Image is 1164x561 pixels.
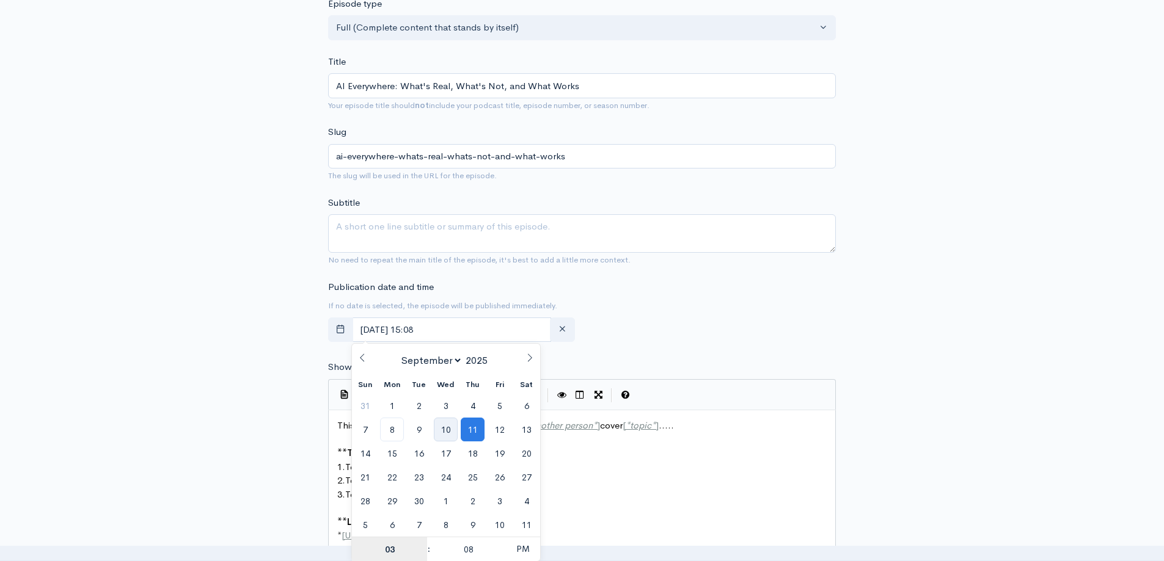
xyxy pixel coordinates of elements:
span: September 9, 2025 [407,418,431,441]
input: title-of-episode [328,144,836,169]
span: September 5, 2025 [488,394,511,418]
span: October 8, 2025 [434,513,458,537]
span: September 14, 2025 [353,441,377,465]
span: October 5, 2025 [353,513,377,537]
select: Month [397,353,463,367]
span: September 23, 2025 [407,465,431,489]
span: August 31, 2025 [353,394,377,418]
span: October 1, 2025 [434,489,458,513]
span: September 8, 2025 [380,418,404,441]
span: Wed [433,381,459,389]
span: Fri [486,381,513,389]
i: | [547,388,549,402]
span: Topic C [345,488,378,500]
span: September 18, 2025 [461,441,485,465]
span: September 24, 2025 [434,465,458,489]
span: Thu [459,381,486,389]
span: Tue [406,381,433,389]
span: [URL][DOMAIN_NAME] [342,543,442,555]
span: Topic B [345,474,377,486]
span: October 7, 2025 [407,513,431,537]
span: October 3, 2025 [488,489,511,513]
span: September 21, 2025 [353,465,377,489]
span: Links mentioned in this episode: [347,516,489,527]
span: Topic A [345,461,377,472]
span: September 30, 2025 [407,489,431,513]
span: September 6, 2025 [514,394,538,418]
span: September 28, 2025 [353,489,377,513]
span: September 27, 2025 [514,465,538,489]
span: September 11, 2025 [461,418,485,441]
i: | [611,388,612,402]
span: October 11, 2025 [514,513,538,537]
span: September 7, 2025 [353,418,377,441]
span: October 10, 2025 [488,513,511,537]
span: [ [623,419,626,431]
span: another person [531,419,593,431]
button: Toggle Fullscreen [589,386,607,404]
button: Markdown Guide [616,386,634,404]
span: October 6, 2025 [380,513,404,537]
button: Toggle Side by Side [571,386,589,404]
span: 1. [337,461,345,472]
span: October 2, 2025 [461,489,485,513]
label: Title [328,55,346,69]
span: September 13, 2025 [514,418,538,441]
span: 2. [337,474,345,486]
span: September 3, 2025 [434,394,458,418]
input: What is the episode's title? [328,73,836,98]
span: September 12, 2025 [488,418,511,441]
small: If no date is selected, the episode will be published immediately. [328,300,557,311]
label: Publication date and time [328,280,434,294]
span: September 2, 2025 [407,394,431,418]
span: September 22, 2025 [380,465,404,489]
label: Slug [328,125,346,139]
span: September 1, 2025 [380,394,404,418]
span: September 15, 2025 [380,441,404,465]
span: October 9, 2025 [461,513,485,537]
div: Full (Complete content that stands by itself) [336,21,817,35]
button: Insert Show Notes Template [335,385,353,404]
span: September 25, 2025 [461,465,485,489]
small: Your episode title should include your podcast title, episode number, or season number. [328,100,650,110]
span: Click to toggle [506,537,540,561]
span: September 20, 2025 [514,441,538,465]
small: No need to repeat the main title of the episode, it's best to add a little more context. [328,255,631,265]
span: ] [597,419,600,431]
button: Toggle Preview [552,386,571,404]
span: September 29, 2025 [380,489,404,513]
span: 3. [337,488,345,500]
span: Sun [352,381,379,389]
span: September 4, 2025 [461,394,485,418]
input: Year [463,354,496,367]
button: Full (Complete content that stands by itself) [328,15,836,40]
span: Topics discussed: [347,447,425,458]
span: September 19, 2025 [488,441,511,465]
span: This week, , and cover ..... [337,419,674,431]
span: October 4, 2025 [514,489,538,513]
button: clear [550,317,575,342]
label: Subtitle [328,196,360,210]
span: Mon [379,381,406,389]
span: Sat [513,381,540,389]
span: ] [656,419,659,431]
small: The slug will be used in the URL for the episode. [328,170,497,181]
span: : [427,537,431,561]
span: September 26, 2025 [488,465,511,489]
span: September 17, 2025 [434,441,458,465]
strong: not [415,100,429,110]
span: September 16, 2025 [407,441,431,465]
span: topic [630,419,651,431]
span: [URL][DOMAIN_NAME] [342,529,442,541]
label: Show notes [328,360,378,374]
span: September 10, 2025 [434,418,458,441]
button: toggle [328,317,353,342]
